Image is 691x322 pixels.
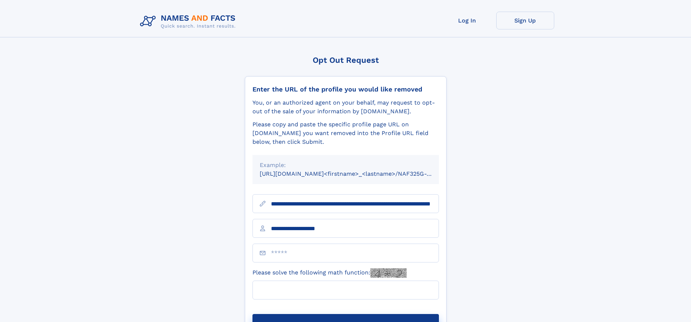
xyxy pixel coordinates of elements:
[260,161,432,170] div: Example:
[260,170,453,177] small: [URL][DOMAIN_NAME]<firstname>_<lastname>/NAF325G-xxxxxxxx
[245,56,447,65] div: Opt Out Request
[252,85,439,93] div: Enter the URL of the profile you would like removed
[137,12,242,31] img: Logo Names and Facts
[252,268,407,278] label: Please solve the following math function:
[496,12,554,29] a: Sign Up
[252,98,439,116] div: You, or an authorized agent on your behalf, may request to opt-out of the sale of your informatio...
[252,120,439,146] div: Please copy and paste the specific profile page URL on [DOMAIN_NAME] you want removed into the Pr...
[438,12,496,29] a: Log In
